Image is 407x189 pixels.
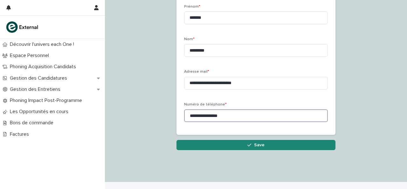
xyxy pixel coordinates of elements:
[7,53,54,59] p: Espace Personnel
[176,140,335,150] button: Save
[184,70,209,74] span: Adresse mail
[7,64,81,70] p: Phoning Acquisition Candidats
[7,75,72,81] p: Gestion des Candidatures
[7,98,87,104] p: Phoning Impact Post-Programme
[184,37,195,41] span: Nom
[254,143,265,147] span: Save
[7,120,59,126] p: Bons de commande
[184,5,200,9] span: Prénom
[5,21,40,33] img: bc51vvfgR2QLHU84CWIQ
[184,103,227,106] span: Numéro de téléphone
[7,86,66,92] p: Gestion des Entretiens
[7,41,79,47] p: Découvrir l'univers each One !
[7,131,34,137] p: Factures
[7,109,73,115] p: Les Opportunités en cours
